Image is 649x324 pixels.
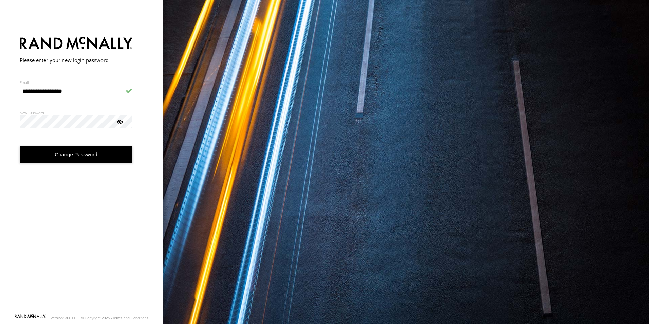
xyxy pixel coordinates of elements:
label: Email [20,80,133,85]
img: Rand McNally [20,35,133,53]
div: Version: 306.00 [51,316,76,320]
button: Change Password [20,146,133,163]
a: Terms and Conditions [112,316,148,320]
label: New Password [20,110,133,115]
a: Visit our Website [15,314,46,321]
div: © Copyright 2025 - [81,316,148,320]
h2: Please enter your new login password [20,57,133,64]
